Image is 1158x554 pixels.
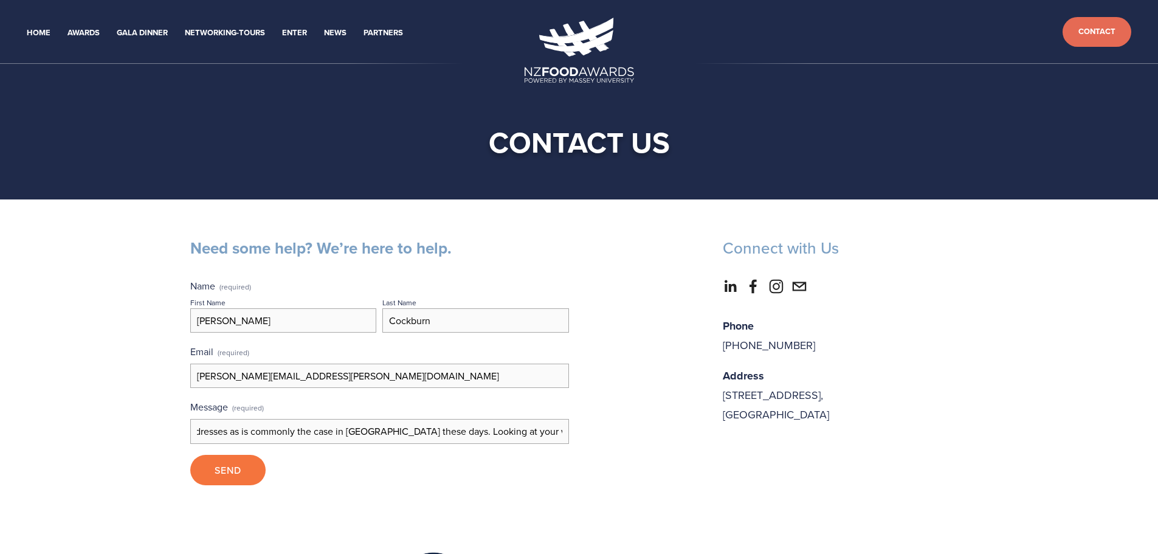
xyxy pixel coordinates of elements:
[1063,17,1131,47] a: Contact
[218,344,249,361] span: (required)
[232,399,264,417] span: (required)
[215,463,241,477] span: Send
[746,279,760,294] a: Abbie Harris
[723,368,764,384] strong: Address
[792,279,807,294] a: nzfoodawards@massey.ac.nz
[723,366,968,424] p: [STREET_ADDRESS], [GEOGRAPHIC_DATA]
[190,297,226,308] div: First Name
[190,400,228,414] span: Message
[723,316,968,355] p: [PHONE_NUMBER]
[190,455,266,485] button: SendSend
[723,238,968,258] h3: Connect with Us
[67,26,100,40] a: Awards
[190,345,213,358] span: Email
[185,26,265,40] a: Networking-Tours
[769,279,784,294] a: Instagram
[219,283,251,291] span: (required)
[190,279,215,293] span: Name
[117,26,168,40] a: Gala Dinner
[723,318,754,334] strong: Phone
[723,279,737,294] a: LinkedIn
[190,237,452,260] strong: Need some help? We’re here to help.
[382,297,416,308] div: Last Name
[324,26,346,40] a: News
[27,26,50,40] a: Home
[282,26,307,40] a: Enter
[364,26,403,40] a: Partners
[190,419,569,443] input: How can we help?
[210,124,949,161] h1: Contact US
